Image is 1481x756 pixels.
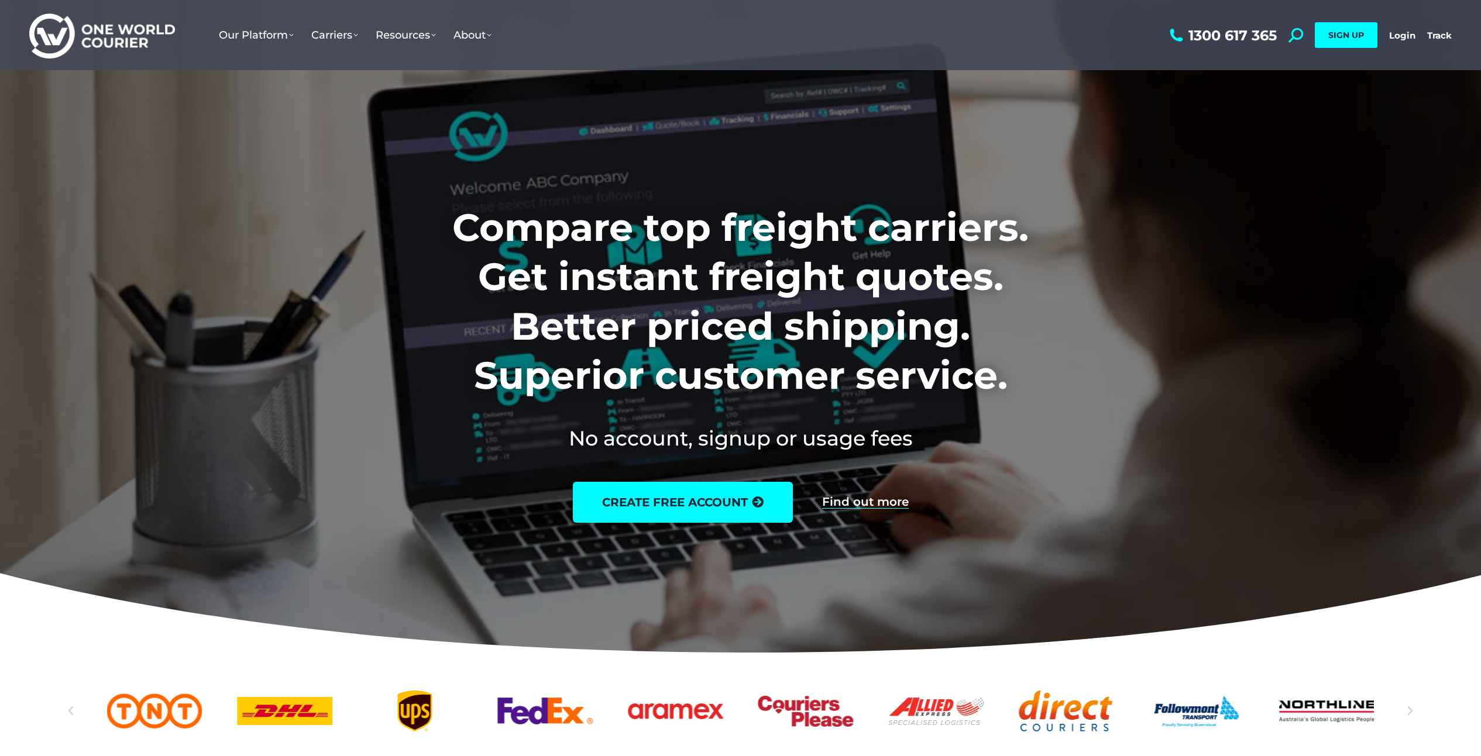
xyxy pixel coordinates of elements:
div: 10 / 25 [1149,691,1244,731]
div: 9 / 25 [1019,691,1114,731]
a: Direct Couriers logo [1019,691,1114,731]
div: 2 / 25 [107,691,202,731]
a: Track [1427,30,1452,41]
div: 4 / 25 [367,691,463,731]
div: Slides [107,691,1375,731]
a: Login [1389,30,1415,41]
span: About [453,29,492,42]
div: 5 / 25 [497,691,593,731]
a: Carriers [303,17,367,53]
div: 11 / 25 [1279,691,1375,731]
img: One World Courier [29,12,175,59]
a: Find out more [822,496,909,509]
a: About [445,17,500,53]
span: SIGN UP [1328,30,1364,40]
a: UPS logo [367,691,463,731]
div: 7 / 25 [758,691,854,731]
a: Allied Express logo [888,691,984,731]
span: Our Platform [219,29,294,42]
div: 3 / 25 [237,691,332,731]
a: SIGN UP [1315,22,1377,48]
a: DHl logo [237,691,332,731]
h1: Compare top freight carriers. Get instant freight quotes. Better priced shipping. Superior custom... [375,203,1106,401]
a: create free account [573,482,793,523]
a: Northline logo [1279,691,1375,731]
span: Carriers [311,29,358,42]
a: 1300 617 365 [1167,28,1277,43]
h2: No account, signup or usage fees [375,424,1106,453]
a: TNT logo Australian freight company [107,691,202,731]
a: Resources [367,17,445,53]
div: 6 / 25 [628,691,723,731]
a: FedEx logo [497,691,593,731]
a: Followmont transoirt web logo [1149,691,1244,731]
a: Aramex_logo [628,691,723,731]
a: Our Platform [210,17,303,53]
span: Resources [376,29,436,42]
div: 8 / 25 [888,691,984,731]
a: Couriers Please logo [758,691,854,731]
